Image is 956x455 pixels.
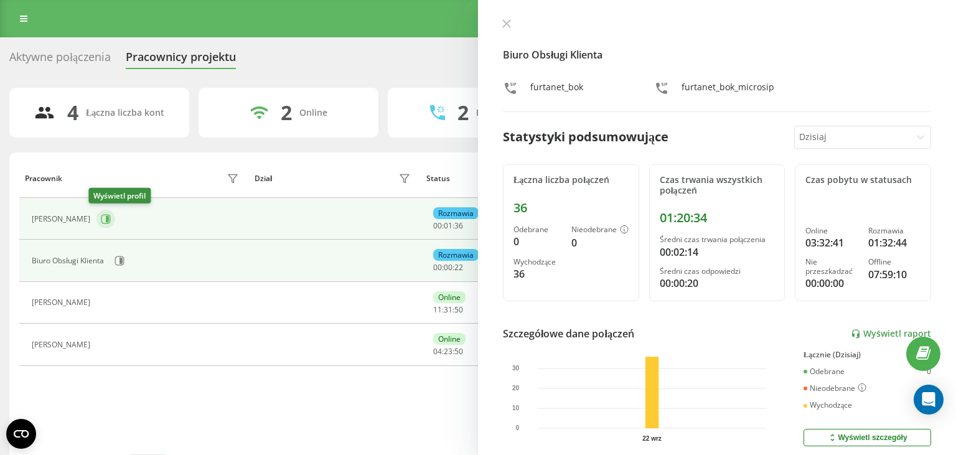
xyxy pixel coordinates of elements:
[433,220,442,231] span: 00
[454,262,463,273] span: 22
[433,306,463,314] div: : :
[827,433,907,443] div: Wyświetl szczegóły
[805,175,921,185] div: Czas pobytu w statusach
[513,258,561,266] div: Wychodzące
[433,333,466,345] div: Online
[927,367,931,376] div: 0
[433,347,463,356] div: : :
[513,175,629,185] div: Łączna liczba połączeń
[476,108,526,118] div: Rozmawiają
[805,227,858,235] div: Online
[513,234,561,249] div: 0
[868,258,921,266] div: Offline
[512,385,520,392] text: 20
[454,220,463,231] span: 36
[914,385,944,415] div: Open Intercom Messenger
[281,101,292,124] div: 2
[804,350,931,359] div: Łącznie (Dzisiaj)
[426,174,450,183] div: Status
[457,101,469,124] div: 2
[433,263,463,272] div: : :
[660,276,775,291] div: 00:00:20
[804,367,845,376] div: Odebrane
[805,276,858,291] div: 00:00:00
[804,383,866,393] div: Nieodebrane
[88,188,151,204] div: Wyświetl profil
[433,262,442,273] span: 00
[804,429,931,446] button: Wyświetl szczegóły
[868,227,921,235] div: Rozmawia
[126,50,236,70] div: Pracownicy projektu
[255,174,272,183] div: Dział
[571,225,629,235] div: Nieodebrane
[433,207,479,219] div: Rozmawia
[868,267,921,282] div: 07:59:10
[513,225,561,234] div: Odebrane
[67,101,78,124] div: 4
[433,291,466,303] div: Online
[503,47,931,62] h4: Biuro Obsługi Klienta
[503,128,668,146] div: Statystyki podsumowujące
[454,346,463,357] span: 50
[444,346,452,357] span: 23
[9,50,111,70] div: Aktywne połączenia
[660,210,775,225] div: 01:20:34
[433,249,479,261] div: Rozmawia
[299,108,327,118] div: Online
[32,256,107,265] div: Biuro Obsługi Klienta
[454,304,463,315] span: 50
[868,235,921,250] div: 01:32:44
[86,108,164,118] div: Łączna liczba kont
[6,419,36,449] button: Open CMP widget
[660,235,775,244] div: Średni czas trwania połączenia
[513,200,629,215] div: 36
[805,235,858,250] div: 03:32:41
[433,222,463,230] div: : :
[682,81,774,99] div: furtanet_bok_microsip
[32,215,93,223] div: [PERSON_NAME]
[512,365,520,372] text: 30
[433,346,442,357] span: 04
[851,329,931,339] a: Wyświetl raport
[571,235,629,250] div: 0
[642,435,662,442] text: 22 wrz
[530,81,583,99] div: furtanet_bok
[804,401,852,410] div: Wychodzące
[513,266,561,281] div: 36
[444,304,452,315] span: 31
[25,174,62,183] div: Pracownik
[503,326,634,341] div: Szczegółowe dane połączeń
[660,245,775,260] div: 00:02:14
[444,262,452,273] span: 00
[660,175,775,196] div: Czas trwania wszystkich połączeń
[805,258,858,276] div: Nie przeszkadzać
[433,304,442,315] span: 11
[927,383,931,393] div: 0
[512,405,520,411] text: 10
[516,425,520,431] text: 0
[32,298,93,307] div: [PERSON_NAME]
[32,340,93,349] div: [PERSON_NAME]
[660,267,775,276] div: Średni czas odpowiedzi
[444,220,452,231] span: 01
